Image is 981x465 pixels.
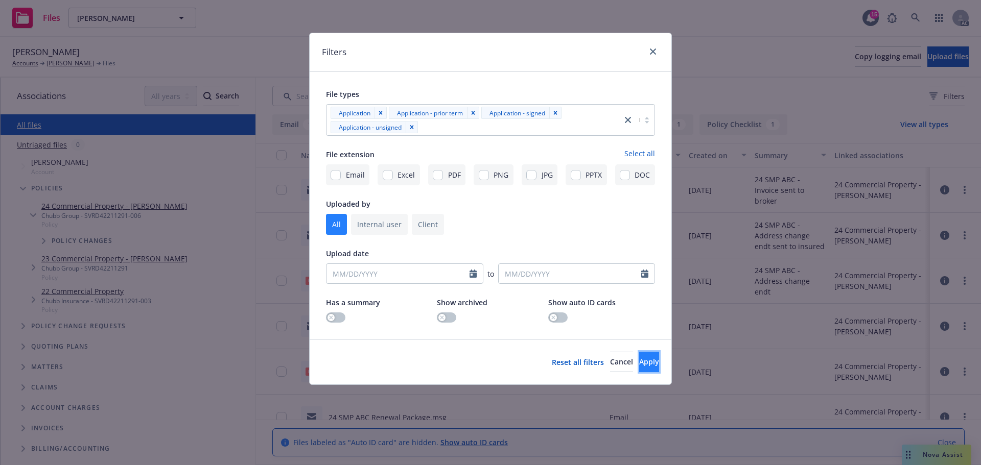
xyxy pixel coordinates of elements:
span: Upload date [326,249,369,258]
span: Application - prior term [397,108,463,118]
a: Reset all filters [552,357,604,368]
button: Cancel [610,352,633,372]
span: Excel [398,169,415,180]
span: Show auto ID cards [548,298,616,307]
span: Apply [639,357,659,366]
span: Has a summary [326,298,380,307]
span: JPG [542,169,553,180]
span: File extension [326,150,375,159]
span: PNG [494,169,508,180]
span: Email [346,169,365,180]
a: close [622,114,634,126]
a: close [647,45,659,58]
div: Remove [object Object] [406,121,418,133]
span: Show archived [437,298,487,307]
h1: Filters [322,45,346,59]
a: Select all [624,148,655,160]
div: Remove [object Object] [549,107,562,119]
span: Application - signed [489,108,545,118]
input: MM/DD/YYYY [326,263,483,284]
span: PDF [448,169,461,180]
span: File types [326,89,359,99]
button: Apply [639,352,659,372]
span: Application - prior term [393,108,463,118]
span: Uploaded by [326,199,370,209]
div: Remove [object Object] [467,107,479,119]
span: Application - unsigned [335,122,402,133]
span: Application - signed [485,108,545,118]
span: Application - unsigned [339,122,402,133]
span: Application [339,108,370,118]
span: Cancel [610,357,633,366]
input: MM/DD/YYYY [498,263,656,284]
span: DOC [635,169,650,180]
div: Remove [object Object] [375,107,387,119]
span: to [487,268,494,279]
span: PPTX [586,169,602,180]
span: Application [335,108,370,118]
